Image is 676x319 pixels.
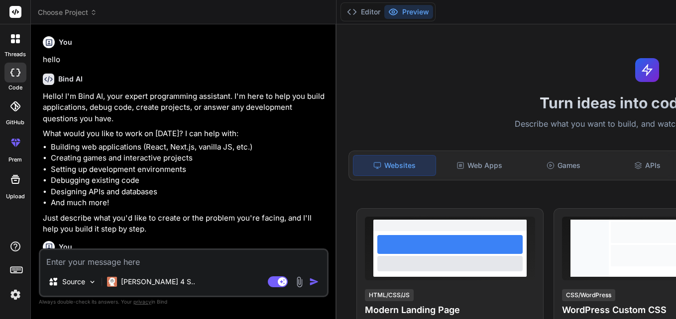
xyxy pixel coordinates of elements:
[6,192,25,201] label: Upload
[51,186,327,198] li: Designing APIs and databases
[58,74,83,84] h6: Bind AI
[8,83,22,92] label: code
[522,155,604,176] div: Games
[384,5,433,19] button: Preview
[43,91,327,125] p: Hello! I'm Bind AI, your expert programming assistant. I'm here to help you build applications, d...
[8,156,22,164] label: prem
[39,297,329,307] p: Always double-check its answers. Your in Bind
[38,7,97,17] span: Choose Project
[51,175,327,186] li: Debugging existing code
[353,155,436,176] div: Websites
[59,242,72,252] h6: You
[309,277,319,287] img: icon
[562,289,615,301] div: CSS/WordPress
[438,155,520,176] div: Web Apps
[294,276,305,288] img: attachment
[6,118,24,127] label: GitHub
[365,303,535,317] h4: Modern Landing Page
[51,142,327,153] li: Building web applications (React, Next.js, vanilla JS, etc.)
[107,277,117,287] img: Claude 4 Sonnet
[51,153,327,164] li: Creating games and interactive projects
[51,164,327,175] li: Setting up development environments
[4,50,26,59] label: threads
[88,278,97,286] img: Pick Models
[62,277,85,287] p: Source
[121,277,195,287] p: [PERSON_NAME] 4 S..
[59,37,72,47] h6: You
[133,299,151,305] span: privacy
[343,5,384,19] button: Editor
[51,197,327,209] li: And much more!
[43,213,327,235] p: Just describe what you'd like to create or the problem you're facing, and I'll help you build it ...
[43,128,327,140] p: What would you like to work on [DATE]? I can help with:
[7,286,24,303] img: settings
[43,54,327,66] p: hello
[365,289,414,301] div: HTML/CSS/JS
